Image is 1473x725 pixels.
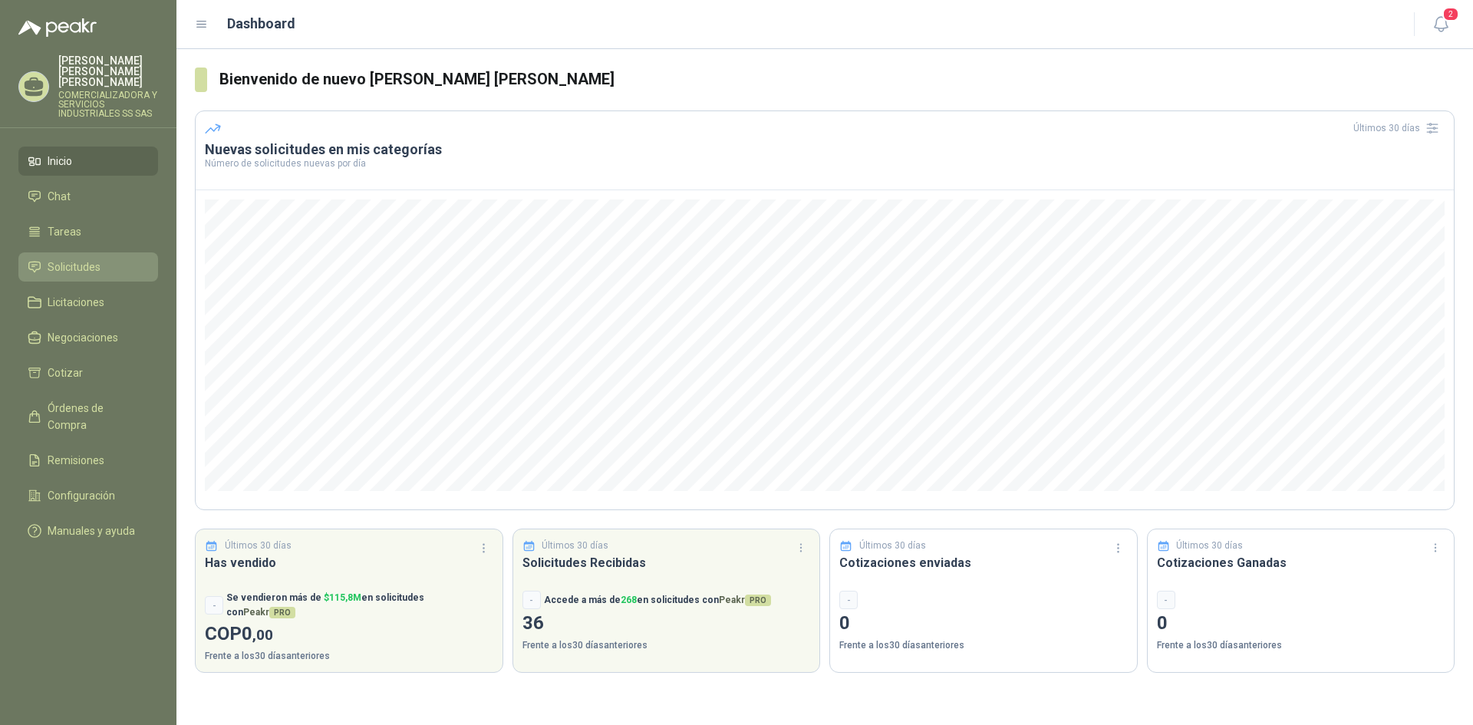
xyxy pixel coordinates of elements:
a: Órdenes de Compra [18,394,158,440]
p: 36 [522,609,811,638]
div: - [522,591,541,609]
h1: Dashboard [227,13,295,35]
span: Solicitudes [48,259,101,275]
span: Licitaciones [48,294,104,311]
h3: Has vendido [205,553,493,572]
a: Remisiones [18,446,158,475]
span: Órdenes de Compra [48,400,143,433]
p: Accede a más de en solicitudes con [544,593,771,608]
p: Últimos 30 días [859,539,926,553]
span: 0 [242,623,273,644]
span: PRO [745,595,771,606]
span: 268 [621,595,637,605]
div: - [205,596,223,615]
h3: Bienvenido de nuevo [PERSON_NAME] [PERSON_NAME] [219,68,1455,91]
h3: Solicitudes Recibidas [522,553,811,572]
span: $ 115,8M [324,592,361,603]
a: Manuales y ayuda [18,516,158,545]
span: Remisiones [48,452,104,469]
span: Peakr [719,595,771,605]
p: Frente a los 30 días anteriores [839,638,1128,653]
p: Últimos 30 días [1176,539,1243,553]
span: 2 [1442,7,1459,21]
p: Frente a los 30 días anteriores [522,638,811,653]
span: Tareas [48,223,81,240]
h3: Nuevas solicitudes en mis categorías [205,140,1445,159]
p: Últimos 30 días [225,539,292,553]
p: Número de solicitudes nuevas por día [205,159,1445,168]
a: Negociaciones [18,323,158,352]
a: Solicitudes [18,252,158,282]
p: 0 [1157,609,1445,638]
span: ,00 [252,626,273,644]
p: COP [205,620,493,649]
span: Configuración [48,487,115,504]
h3: Cotizaciones enviadas [839,553,1128,572]
p: COMERCIALIZADORA Y SERVICIOS INDUSTRIALES SS SAS [58,91,158,118]
p: Frente a los 30 días anteriores [205,649,493,664]
div: - [1157,591,1175,609]
span: Inicio [48,153,72,170]
img: Logo peakr [18,18,97,37]
a: Cotizar [18,358,158,387]
p: Se vendieron más de en solicitudes con [226,591,493,620]
h3: Cotizaciones Ganadas [1157,553,1445,572]
span: PRO [269,607,295,618]
div: - [839,591,858,609]
span: Cotizar [48,364,83,381]
p: [PERSON_NAME] [PERSON_NAME] [PERSON_NAME] [58,55,158,87]
a: Chat [18,182,158,211]
span: Negociaciones [48,329,118,346]
a: Tareas [18,217,158,246]
div: Últimos 30 días [1353,116,1445,140]
span: Peakr [243,607,295,618]
span: Manuales y ayuda [48,522,135,539]
p: 0 [839,609,1128,638]
p: Últimos 30 días [542,539,608,553]
a: Inicio [18,147,158,176]
a: Licitaciones [18,288,158,317]
span: Chat [48,188,71,205]
p: Frente a los 30 días anteriores [1157,638,1445,653]
button: 2 [1427,11,1455,38]
a: Configuración [18,481,158,510]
